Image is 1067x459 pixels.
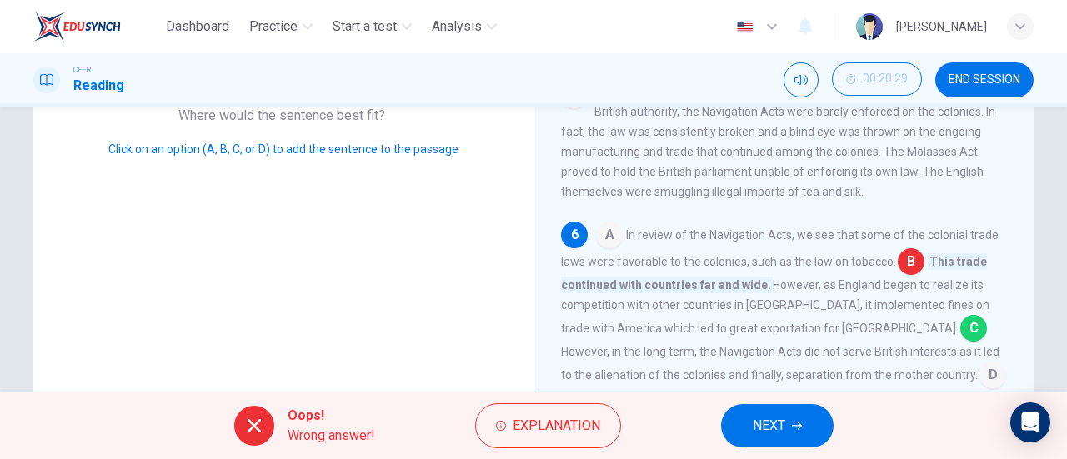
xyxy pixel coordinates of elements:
[249,17,298,37] span: Practice
[561,228,999,268] span: In review of the Navigation Acts, we see that some of the colonial trade laws were favorable to t...
[856,13,883,40] img: Profile picture
[561,392,1003,445] span: In [DATE], the Boston Tea Party defied the Tea Act that attempted to increase taxes to [GEOGRAPHI...
[159,12,236,42] button: Dashboard
[178,107,388,123] span: Where would the sentence best fit?
[425,12,503,42] button: Analysis
[475,403,621,448] button: Explanation
[832,62,922,96] button: 00:20:29
[979,362,1006,388] span: D
[73,64,91,76] span: CEFR
[561,278,989,335] span: However, as England began to realize its competition with other countries in [GEOGRAPHIC_DATA], i...
[898,248,924,275] span: B
[832,62,922,97] div: Hide
[33,10,159,43] a: EduSynch logo
[73,76,124,96] h1: Reading
[561,222,588,248] div: 6
[896,17,987,37] div: [PERSON_NAME]
[863,72,908,86] span: 00:20:29
[108,142,458,156] span: Click on an option (A, B, C, or D) to add the sentence to the passage
[949,73,1020,87] span: END SESSION
[960,315,987,342] span: C
[288,426,375,446] span: Wrong answer!
[1010,402,1050,442] div: Open Intercom Messenger
[721,404,834,447] button: NEXT
[326,12,418,42] button: Start a test
[243,12,319,42] button: Practice
[333,17,397,37] span: Start a test
[596,222,623,248] span: A
[166,17,229,37] span: Dashboard
[513,414,600,437] span: Explanation
[935,62,1034,97] button: END SESSION
[784,62,819,97] div: Mute
[33,10,121,43] img: EduSynch logo
[734,21,755,33] img: en
[432,17,482,37] span: Analysis
[561,345,999,382] span: However, in the long term, the Navigation Acts did not serve British interests as it led to the a...
[288,406,375,426] span: Oops!
[753,414,785,437] span: NEXT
